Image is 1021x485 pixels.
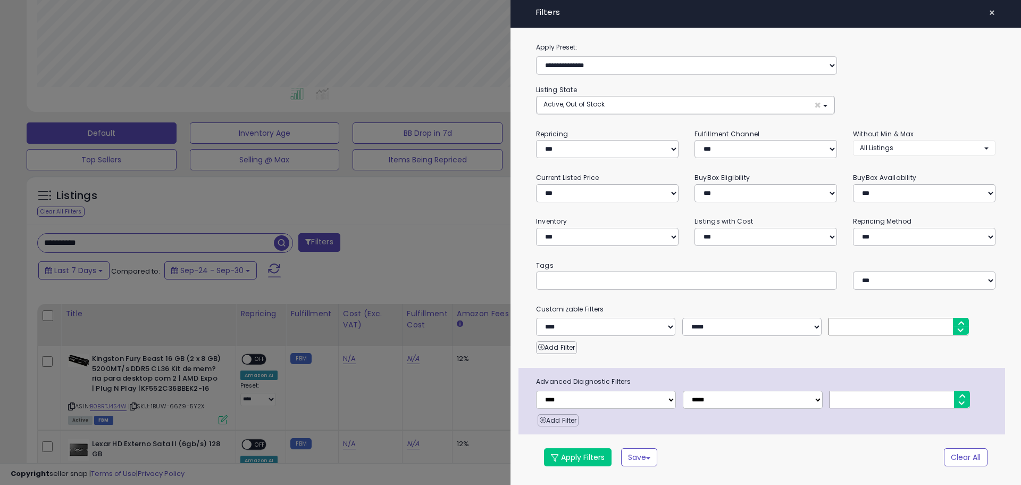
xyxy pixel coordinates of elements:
[543,100,605,109] span: Active, Out of Stock
[537,96,834,114] button: Active, Out of Stock ×
[694,217,753,226] small: Listings with Cost
[536,217,567,226] small: Inventory
[989,5,995,20] span: ×
[853,140,995,155] button: All Listings
[528,376,1005,388] span: Advanced Diagnostic Filters
[536,129,568,138] small: Repricing
[536,8,995,17] h4: Filters
[944,448,987,466] button: Clear All
[621,448,657,466] button: Save
[694,173,750,182] small: BuyBox Eligibility
[536,341,577,354] button: Add Filter
[853,173,916,182] small: BuyBox Availability
[860,143,893,152] span: All Listings
[853,129,914,138] small: Without Min & Max
[528,260,1003,272] small: Tags
[538,414,579,427] button: Add Filter
[528,303,1003,315] small: Customizable Filters
[536,85,577,94] small: Listing State
[694,129,759,138] small: Fulfillment Channel
[814,100,821,111] span: ×
[528,42,1003,53] label: Apply Preset:
[536,173,599,182] small: Current Listed Price
[853,217,912,226] small: Repricing Method
[544,448,612,466] button: Apply Filters
[984,5,1000,20] button: ×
